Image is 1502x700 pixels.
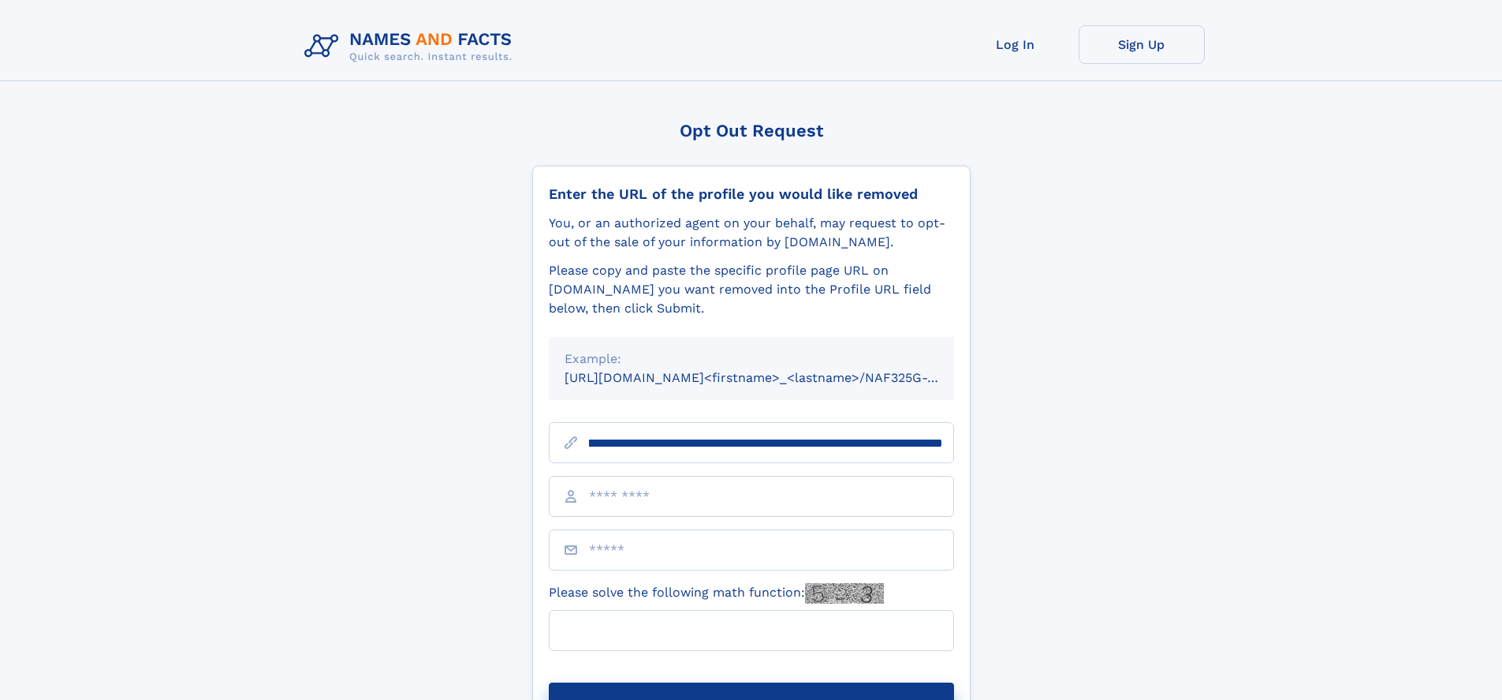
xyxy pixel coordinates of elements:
[298,25,525,68] img: Logo Names and Facts
[549,185,954,203] div: Enter the URL of the profile you would like removed
[549,214,954,252] div: You, or an authorized agent on your behalf, may request to opt-out of the sale of your informatio...
[549,583,884,604] label: Please solve the following math function:
[565,350,938,369] div: Example:
[1079,25,1205,64] a: Sign Up
[532,121,971,140] div: Opt Out Request
[952,25,1079,64] a: Log In
[549,261,954,318] div: Please copy and paste the specific profile page URL on [DOMAIN_NAME] you want removed into the Pr...
[565,370,984,385] small: [URL][DOMAIN_NAME]<firstname>_<lastname>/NAF325G-xxxxxxxx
